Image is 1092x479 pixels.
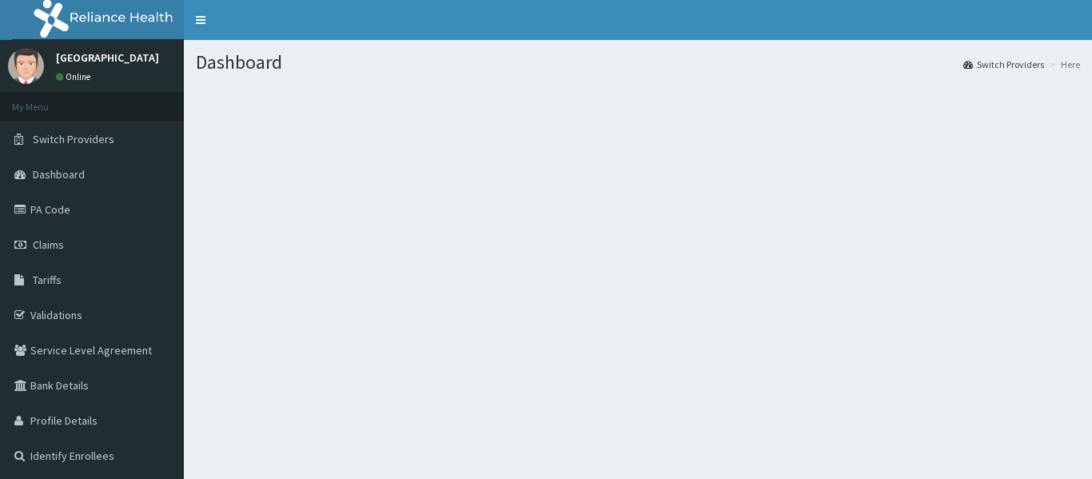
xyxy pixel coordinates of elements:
[963,58,1044,71] a: Switch Providers
[33,238,64,252] span: Claims
[33,132,114,146] span: Switch Providers
[56,52,159,63] p: [GEOGRAPHIC_DATA]
[8,48,44,84] img: User Image
[1046,58,1080,71] li: Here
[33,167,85,182] span: Dashboard
[56,71,94,82] a: Online
[33,273,62,287] span: Tariffs
[196,52,1080,73] h1: Dashboard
